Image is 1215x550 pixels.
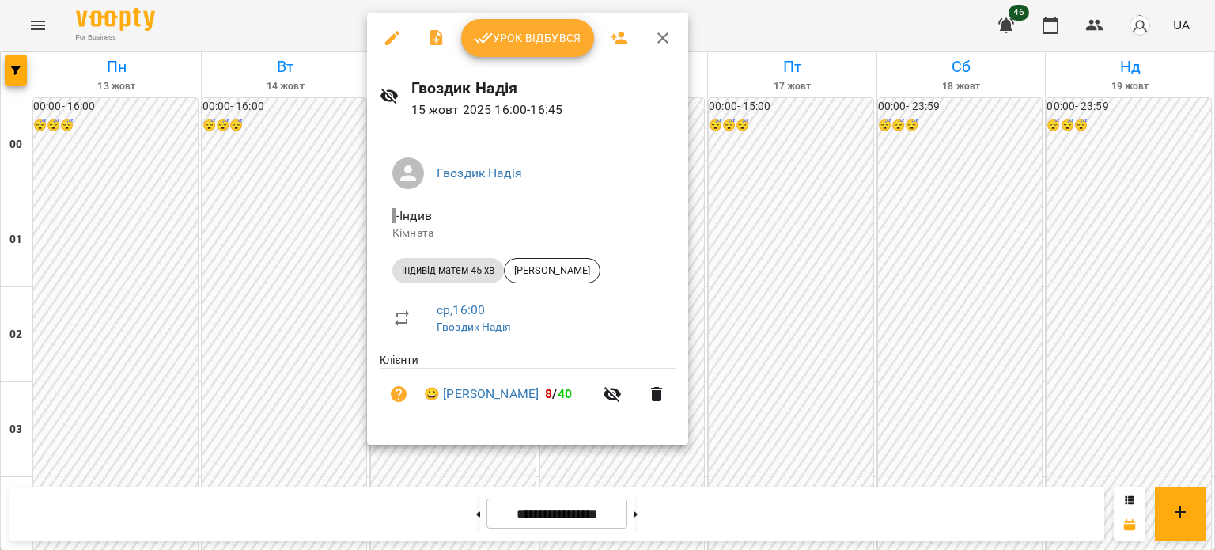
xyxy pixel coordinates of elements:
[424,385,539,404] a: 😀 [PERSON_NAME]
[392,226,663,241] p: Кімната
[437,321,511,333] a: Гвоздик Надія
[437,165,522,180] a: Гвоздик Надія
[545,386,552,401] span: 8
[392,264,504,278] span: індивід матем 45 хв
[461,19,594,57] button: Урок відбувся
[505,264,600,278] span: [PERSON_NAME]
[392,208,435,223] span: - Індив
[411,101,676,119] p: 15 жовт 2025 16:00 - 16:45
[545,386,572,401] b: /
[380,375,418,413] button: Візит ще не сплачено. Додати оплату?
[411,76,676,101] h6: Гвоздик Надія
[380,352,676,426] ul: Клієнти
[437,302,485,317] a: ср , 16:00
[474,28,581,47] span: Урок відбувся
[504,258,600,283] div: [PERSON_NAME]
[558,386,572,401] span: 40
